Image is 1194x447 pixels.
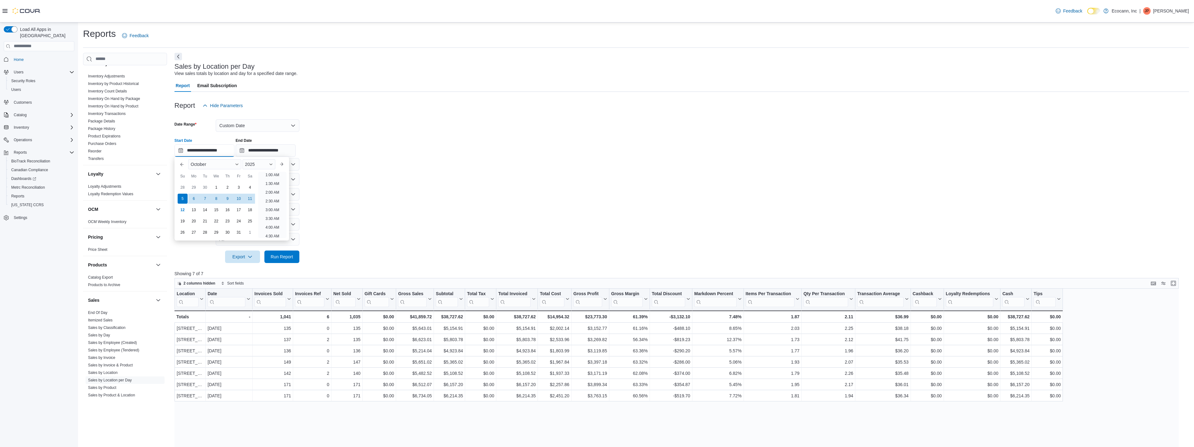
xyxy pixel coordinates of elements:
button: Gross Margin [611,291,647,307]
div: day-2 [223,182,233,192]
span: Reports [11,149,74,156]
span: Dashboards [9,175,74,182]
a: Catalog Export [88,275,113,280]
div: day-28 [178,182,188,192]
div: October, 2025 [177,182,256,238]
span: Home [11,56,74,63]
button: Transaction Average [857,291,908,307]
a: OCM Weekly Inventory [88,220,126,224]
button: Next [174,53,182,60]
div: day-5 [178,194,188,204]
button: Qty Per Transaction [803,291,853,307]
div: Sa [245,171,255,181]
div: day-30 [223,227,233,237]
span: Inventory [11,124,74,131]
input: Press the down key to open a popover containing a calendar. [236,144,296,157]
p: [PERSON_NAME] [1153,7,1189,15]
img: Cova [12,8,41,14]
input: Press the down key to enter a popover containing a calendar. Press the escape key to close the po... [174,144,234,157]
div: Loyalty Redemptions [946,291,993,307]
button: Total Discount [652,291,690,307]
div: Button. Open the year selector. 2025 is currently selected. [243,159,275,169]
li: 3:00 AM [263,206,282,214]
li: 4:30 AM [263,232,282,240]
div: day-30 [200,182,210,192]
a: Price Sheet [88,247,107,252]
button: Gross Profit [573,291,607,307]
button: Sales [155,296,162,304]
div: day-22 [211,216,221,226]
button: Location [177,291,204,307]
button: Total Invoiced [498,291,536,307]
a: Sales by Product & Location [88,393,135,397]
span: Security Roles [9,77,74,85]
div: Gross Margin [611,291,642,307]
a: Package History [88,127,115,131]
button: Loyalty [88,171,153,177]
li: 1:00 AM [263,171,282,179]
button: Invoices Ref [295,291,329,307]
span: [US_STATE] CCRS [11,202,44,207]
div: Invoices Sold [254,291,286,297]
a: Products to Archive [88,283,120,287]
a: Product Expirations [88,134,120,138]
button: Inventory [11,124,32,131]
div: Total Invoiced [498,291,531,307]
button: Home [1,55,77,64]
label: Start Date [174,138,192,143]
div: Cash [1002,291,1024,307]
div: View sales totals by location and day for a specified date range. [174,70,297,77]
span: Settings [11,214,74,221]
span: Sort fields [227,281,244,286]
a: Security Roles [9,77,38,85]
div: Cash [1002,291,1024,297]
p: Ecocann, Inc [1112,7,1137,15]
h3: Products [88,262,107,268]
div: Th [223,171,233,181]
div: day-1 [245,227,255,237]
span: Dashboards [11,176,36,181]
div: Total Discount [652,291,685,297]
div: Gross Sales [398,291,427,307]
button: [US_STATE] CCRS [6,201,77,209]
div: Gift Card Sales [364,291,389,307]
div: Total Invoiced [498,291,531,297]
button: Export [225,251,260,263]
a: Sales by Day [88,333,110,337]
div: Invoices Sold [254,291,286,307]
button: 2 columns hidden [175,280,218,287]
button: Users [11,68,26,76]
span: Inventory [14,125,29,130]
span: Inventory Count Details [88,89,127,94]
h3: Pricing [88,234,103,240]
div: Date [208,291,245,307]
div: day-28 [200,227,210,237]
span: Reports [9,192,74,200]
button: Catalog [1,111,77,119]
div: Products [83,274,167,291]
span: Operations [11,136,74,144]
div: Net Sold [333,291,355,297]
div: Total Cost [540,291,564,307]
button: Canadian Compliance [6,166,77,174]
button: Operations [11,136,35,144]
button: Subtotal [436,291,463,307]
span: 2 columns hidden [184,281,215,286]
div: Fr [234,171,244,181]
span: Inventory Adjustments [88,74,125,79]
div: day-26 [178,227,188,237]
div: day-29 [189,182,199,192]
nav: Complex example [4,52,74,239]
div: Invoices Ref [295,291,324,297]
a: Sales by Product & Location per Day [88,400,149,405]
div: day-4 [245,182,255,192]
span: Reports [11,194,24,199]
span: Loyalty Adjustments [88,184,121,189]
div: day-19 [178,216,188,226]
span: Home [14,57,24,62]
div: Items Per Transaction [745,291,794,307]
div: Loyalty [83,183,167,200]
a: Sales by Product [88,385,116,390]
div: Transaction Average [857,291,903,297]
